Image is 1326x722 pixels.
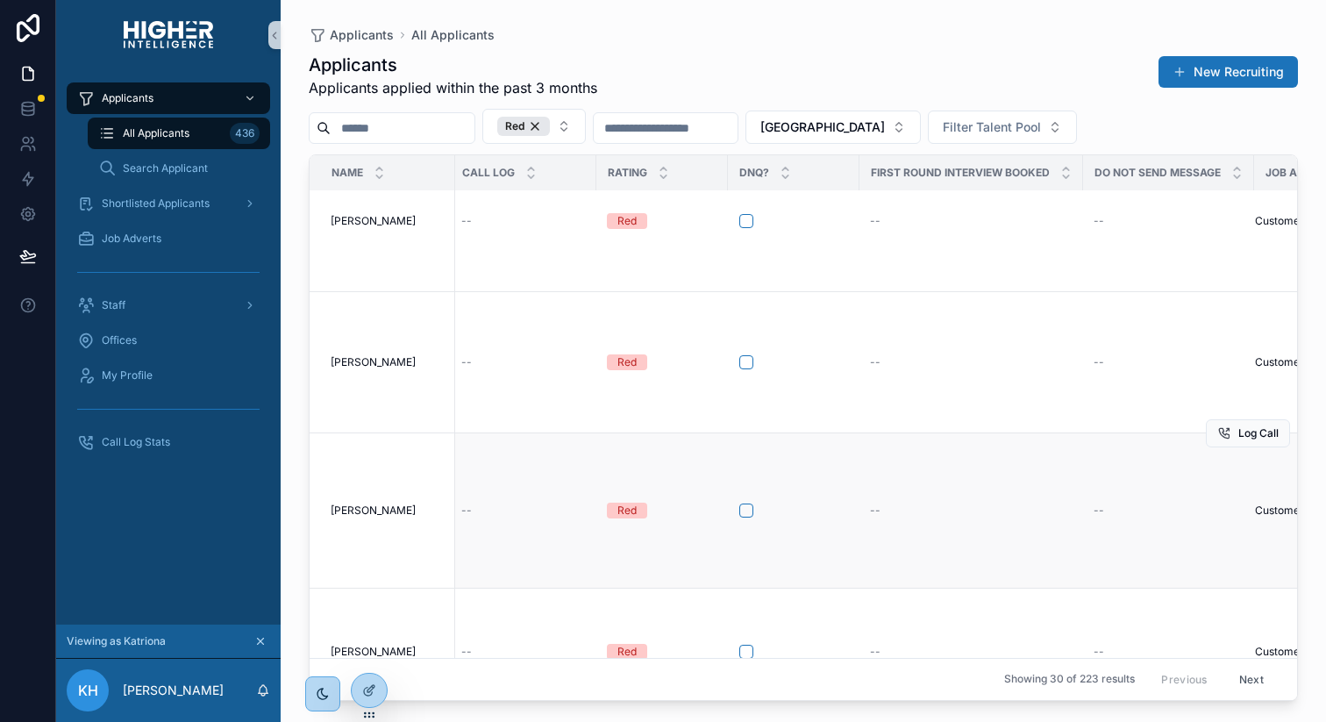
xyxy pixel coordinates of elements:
[928,111,1077,144] button: Select Button
[67,82,270,114] a: Applicants
[1206,419,1290,447] button: Log Call
[870,355,1073,369] a: --
[411,26,495,44] a: All Applicants
[870,504,880,518] span: --
[331,214,445,228] a: [PERSON_NAME]
[870,214,1073,228] a: --
[88,118,270,149] a: All Applicants436
[331,355,416,369] span: [PERSON_NAME]
[67,188,270,219] a: Shortlisted Applicants
[1094,504,1104,518] span: --
[123,126,189,140] span: All Applicants
[1094,355,1244,369] a: --
[1094,214,1104,228] span: --
[331,504,445,518] a: [PERSON_NAME]
[461,645,586,659] a: --
[760,118,885,136] span: [GEOGRAPHIC_DATA]
[67,360,270,391] a: My Profile
[739,166,769,180] span: DNQ?
[102,368,153,382] span: My Profile
[331,504,416,518] span: [PERSON_NAME]
[1004,673,1135,687] span: Showing 30 of 223 results
[482,109,586,144] button: Select Button
[497,117,550,136] button: Unselect RED
[1094,166,1221,180] span: Do Not Send Message
[617,354,637,370] div: Red
[331,214,416,228] span: [PERSON_NAME]
[102,333,137,347] span: Offices
[1227,666,1276,693] button: Next
[1094,504,1244,518] a: --
[331,355,445,369] a: [PERSON_NAME]
[1094,645,1104,659] span: --
[123,161,208,175] span: Search Applicant
[871,166,1050,180] span: First Round Interview Booked
[309,77,597,98] span: Applicants applied within the past 3 months
[1094,645,1244,659] a: --
[607,644,717,660] a: Red
[124,21,213,49] img: App logo
[331,645,445,659] a: [PERSON_NAME]
[617,503,637,518] div: Red
[497,117,550,136] div: Red
[461,645,472,659] span: --
[67,223,270,254] a: Job Adverts
[461,504,586,518] a: --
[67,325,270,356] a: Offices
[330,26,394,44] span: Applicants
[607,213,717,229] a: Red
[1094,355,1104,369] span: --
[102,232,161,246] span: Job Adverts
[607,354,717,370] a: Red
[309,26,394,44] a: Applicants
[608,166,647,180] span: Rating
[607,503,717,518] a: Red
[1094,214,1244,228] a: --
[102,435,170,449] span: Call Log Stats
[67,290,270,321] a: Staff
[870,645,1073,659] a: --
[67,634,166,648] span: Viewing as Katriona
[745,111,921,144] button: Select Button
[230,123,260,144] div: 436
[870,355,880,369] span: --
[56,70,281,625] div: scrollable content
[461,214,586,228] a: --
[102,197,210,211] span: Shortlisted Applicants
[78,680,98,701] span: KH
[309,53,597,77] h1: Applicants
[461,355,472,369] span: --
[617,644,637,660] div: Red
[870,214,880,228] span: --
[331,166,363,180] span: Name
[67,426,270,458] a: Call Log Stats
[331,645,416,659] span: [PERSON_NAME]
[943,118,1041,136] span: Filter Talent Pool
[870,504,1073,518] a: --
[461,504,472,518] span: --
[88,153,270,184] a: Search Applicant
[1158,56,1298,88] button: New Recruiting
[102,91,153,105] span: Applicants
[1238,426,1279,440] span: Log Call
[870,645,880,659] span: --
[461,355,586,369] a: --
[461,214,472,228] span: --
[102,298,125,312] span: Staff
[123,682,224,699] p: [PERSON_NAME]
[462,166,515,180] span: Call Log
[617,213,637,229] div: Red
